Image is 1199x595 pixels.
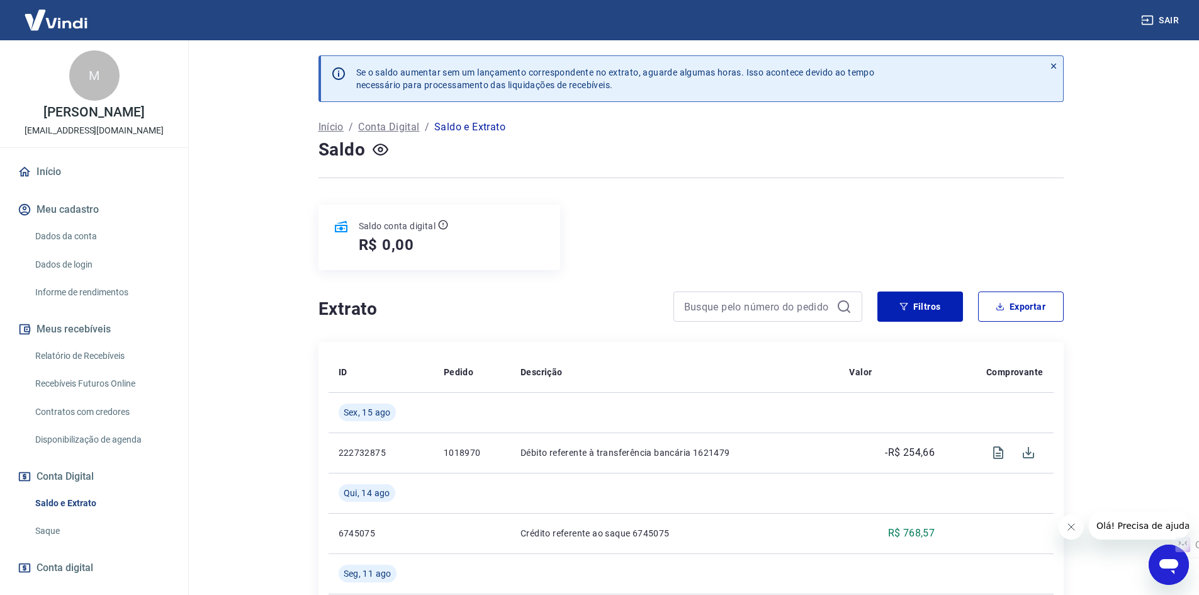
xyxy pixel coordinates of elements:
span: Download [1013,438,1044,468]
p: Comprovante [986,366,1043,378]
a: Relatório de Recebíveis [30,343,173,369]
p: / [349,120,353,135]
span: Olá! Precisa de ajuda? [8,9,106,19]
a: Início [318,120,344,135]
span: Visualizar [983,438,1013,468]
a: Disponibilização de agenda [30,427,173,453]
a: Dados de login [30,252,173,278]
p: Valor [849,366,872,378]
p: / [425,120,429,135]
a: Início [15,158,173,186]
a: Conta Digital [358,120,419,135]
h4: Extrato [318,297,658,322]
button: Exportar [978,292,1064,322]
input: Busque pelo número do pedido [684,297,831,316]
a: Saque [30,518,173,544]
a: Saldo e Extrato [30,490,173,516]
iframe: Message from company [1089,512,1189,540]
h5: R$ 0,00 [359,235,415,255]
div: M [69,50,120,101]
p: Saldo e Extrato [434,120,505,135]
p: [EMAIL_ADDRESS][DOMAIN_NAME] [25,124,164,137]
a: Conta digital [15,554,173,582]
span: Qui, 14 ago [344,487,390,499]
button: Sair [1139,9,1184,32]
a: Contratos com credores [30,399,173,425]
p: 1018970 [444,446,500,459]
span: Conta digital [37,559,93,577]
p: 222732875 [339,446,424,459]
p: Débito referente à transferência bancária 1621479 [521,446,829,459]
iframe: Close message [1059,514,1084,540]
h4: Saldo [318,137,366,162]
button: Meu cadastro [15,196,173,224]
a: Dados da conta [30,224,173,249]
span: Seg, 11 ago [344,567,391,580]
p: -R$ 254,66 [885,445,935,460]
a: Recebíveis Futuros Online [30,371,173,397]
iframe: Button to launch messaging window [1149,545,1189,585]
p: R$ 768,57 [888,526,935,541]
a: Informe de rendimentos [30,280,173,305]
span: Sex, 15 ago [344,406,391,419]
p: Crédito referente ao saque 6745075 [521,527,829,540]
button: Conta Digital [15,463,173,490]
p: 6745075 [339,527,424,540]
button: Meus recebíveis [15,315,173,343]
p: Pedido [444,366,473,378]
p: [PERSON_NAME] [43,106,144,119]
p: Descrição [521,366,563,378]
button: Filtros [877,292,963,322]
img: Vindi [15,1,97,39]
p: Saldo conta digital [359,220,436,232]
p: ID [339,366,347,378]
p: Se o saldo aumentar sem um lançamento correspondente no extrato, aguarde algumas horas. Isso acon... [356,66,875,91]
